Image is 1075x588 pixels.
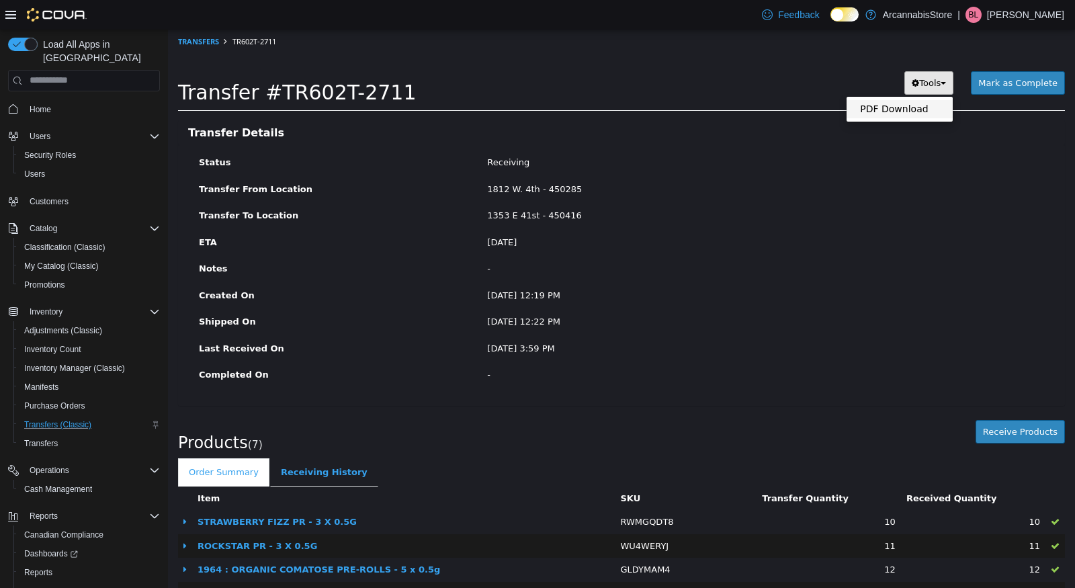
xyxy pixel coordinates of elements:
span: Classification (Classic) [24,242,105,253]
span: Users [30,131,50,142]
img: Cova [27,8,87,22]
span: Operations [30,465,69,476]
button: Reports [24,508,63,524]
button: Receive Products [808,390,897,415]
span: Catalog [30,223,57,234]
span: Promotions [24,280,65,290]
span: Canadian Compliance [24,530,103,540]
span: Transfers (Classic) [24,419,91,430]
a: Order Summary [10,429,101,457]
input: Dark Mode [830,7,859,22]
button: Catalog [3,219,165,238]
button: Inventory Count [13,340,165,359]
button: Manifests [13,378,165,396]
span: Catalog [24,220,160,237]
span: Inventory Count [19,341,160,358]
span: Tools [751,48,773,58]
button: Classification (Classic) [13,238,165,257]
span: Feedback [778,8,819,22]
button: Users [13,165,165,183]
span: Load All Apps in [GEOGRAPHIC_DATA] [38,38,160,65]
label: Shipped On [21,286,309,299]
span: 10 [716,487,728,497]
a: Home [24,101,56,118]
a: Promotions [19,277,71,293]
p: [PERSON_NAME] [987,7,1064,23]
span: Reports [24,567,52,578]
span: Transfer #TR602T-2711 [10,51,248,75]
button: Inventory [24,304,68,320]
span: My Catalog (Classic) [24,261,99,271]
div: - [309,339,886,352]
span: Reports [24,508,160,524]
a: STRAWBERRY FIZZ PR - 3 X 0.5G [30,487,189,497]
div: Barry LaFond [965,7,982,23]
span: Reports [30,511,58,521]
button: Promotions [13,276,165,294]
span: Mark as Complete [810,48,890,58]
a: Dashboards [13,544,165,563]
a: Transfers (Classic) [19,417,97,433]
span: Purchase Orders [24,401,85,411]
span: Classification (Classic) [19,239,160,255]
p: ArcannabisStore [883,7,953,23]
label: Created On [21,259,309,273]
button: Operations [24,462,75,478]
span: Security Roles [19,147,160,163]
a: Manifests [19,379,64,395]
span: Users [24,128,160,144]
a: Reports [19,564,58,581]
label: Transfer From Location [21,153,309,167]
button: Transfers (Classic) [13,415,165,434]
a: Adjustments (Classic) [19,323,107,339]
button: Adjustments (Classic) [13,321,165,340]
button: Customers [3,192,165,211]
span: Inventory Manager (Classic) [24,363,125,374]
button: Canadian Compliance [13,526,165,544]
span: 11 [861,511,872,521]
span: Home [24,101,160,118]
span: Users [19,166,160,182]
button: Transfers [13,434,165,453]
span: Inventory [30,306,62,317]
button: Transfer Quantity [594,462,683,476]
span: Products [10,404,80,423]
span: Canadian Compliance [19,527,160,543]
a: Inventory Manager (Classic) [19,360,130,376]
span: Cash Management [24,484,92,495]
button: Tools [736,42,785,66]
span: 7 [84,409,91,421]
span: 10 [861,487,872,497]
span: My Catalog (Classic) [19,258,160,274]
span: Transfers [19,435,160,452]
span: Cash Management [19,481,160,497]
a: My Catalog (Classic) [19,258,104,274]
a: Receiving History [102,429,210,457]
a: 1964 : ORGANIC COMATOSE PRE-ROLLS - 5 x 0.5g [30,535,272,545]
span: Promotions [19,277,160,293]
span: WU4WERYJ [452,511,501,521]
span: Inventory Manager (Classic) [19,360,160,376]
button: Reports [3,507,165,526]
span: 12 [716,535,728,545]
span: Manifests [24,382,58,392]
button: Item [30,462,54,476]
span: Transfers [24,438,58,449]
span: GLDYMAM4 [452,535,502,545]
label: Completed On [21,339,309,352]
span: Dark Mode [830,22,831,22]
a: Security Roles [19,147,81,163]
span: Inventory [24,304,160,320]
button: Inventory [3,302,165,321]
button: Purchase Orders [13,396,165,415]
button: SKU [452,462,475,476]
span: Security Roles [24,150,76,161]
button: Mark as Complete [803,42,897,66]
div: [DATE] 12:19 PM [309,259,886,273]
small: ( ) [80,409,95,421]
span: Transfers (Classic) [19,417,160,433]
button: Reports [13,563,165,582]
a: ROCKSTAR PR - 3 X 0.5G [30,511,149,521]
span: Customers [24,193,160,210]
span: Dashboards [19,546,160,562]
